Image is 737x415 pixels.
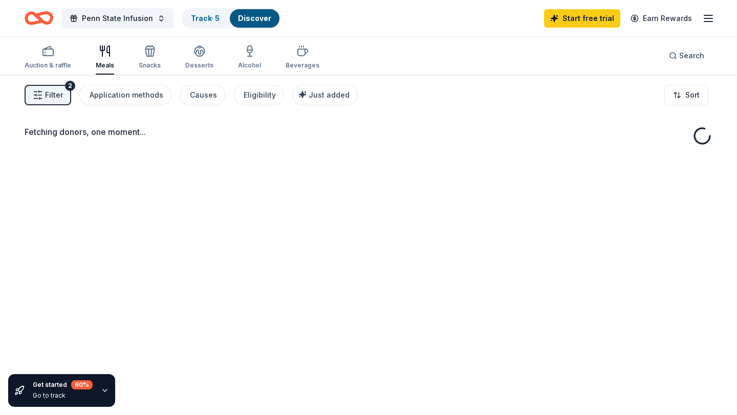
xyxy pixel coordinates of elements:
button: Eligibility [233,85,284,105]
a: Start free trial [544,9,620,28]
div: Application methods [90,89,163,101]
div: Snacks [139,61,161,70]
div: 2 [65,81,75,91]
span: Sort [685,89,700,101]
div: Meals [96,61,114,70]
div: Alcohol [238,61,261,70]
button: Beverages [286,41,319,75]
span: Penn State Infusion [82,12,153,25]
button: Meals [96,41,114,75]
button: Alcohol [238,41,261,75]
button: Filter2 [25,85,71,105]
button: Penn State Infusion [61,8,174,29]
div: Fetching donors, one moment... [25,126,712,138]
div: Desserts [185,61,213,70]
a: Home [25,6,53,30]
button: Just added [292,85,358,105]
button: Sort [664,85,708,105]
button: Snacks [139,41,161,75]
button: Desserts [185,41,213,75]
span: Filter [45,89,63,101]
div: Auction & raffle [25,61,71,70]
button: Application methods [79,85,171,105]
div: Beverages [286,61,319,70]
div: Get started [33,380,93,389]
a: Track· 5 [191,14,220,22]
div: 60 % [71,380,93,389]
span: Just added [309,90,350,99]
button: Causes [180,85,225,105]
div: Go to track [33,391,93,400]
button: Auction & raffle [25,41,71,75]
div: Causes [190,89,217,101]
span: Search [679,50,704,62]
a: Earn Rewards [624,9,698,28]
button: Track· 5Discover [182,8,280,29]
div: Eligibility [244,89,276,101]
button: Search [661,45,712,66]
a: Discover [238,14,271,22]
